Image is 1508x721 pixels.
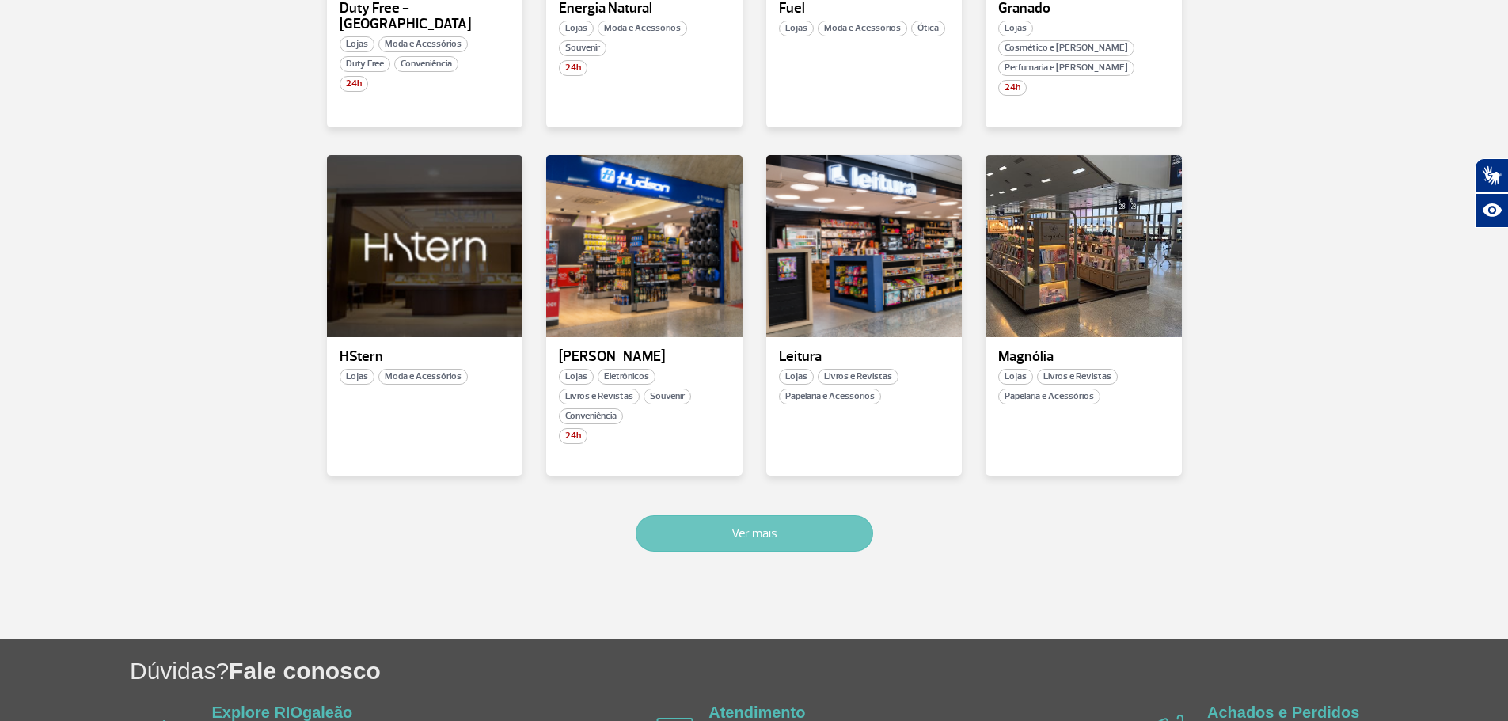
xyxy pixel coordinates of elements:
span: Conveniência [559,408,623,424]
span: Fale conosco [229,658,381,684]
p: Magnólia [998,349,1169,365]
span: Moda e Acessórios [598,21,687,36]
span: Cosmético e [PERSON_NAME] [998,40,1134,56]
span: Eletrônicos [598,369,655,385]
span: Papelaria e Acessórios [998,389,1100,404]
span: Papelaria e Acessórios [779,389,881,404]
span: Duty Free [340,56,390,72]
span: Souvenir [559,40,606,56]
span: Lojas [998,369,1033,385]
span: Lojas [779,21,814,36]
span: Livros e Revistas [818,369,898,385]
span: Perfumaria e [PERSON_NAME] [998,60,1134,76]
p: Duty Free - [GEOGRAPHIC_DATA] [340,1,511,32]
button: Abrir recursos assistivos. [1475,193,1508,228]
h1: Dúvidas? [130,655,1508,687]
span: Lojas [998,21,1033,36]
span: Ótica [911,21,945,36]
span: 24h [998,80,1027,96]
span: Livros e Revistas [559,389,640,404]
span: Lojas [340,36,374,52]
span: 24h [340,76,368,92]
span: 24h [559,428,587,444]
span: Lojas [559,369,594,385]
button: Ver mais [636,515,873,552]
a: Explore RIOgaleão [212,704,353,721]
span: Conveniência [394,56,458,72]
span: Lojas [779,369,814,385]
span: Moda e Acessórios [818,21,907,36]
a: Achados e Perdidos [1207,704,1359,721]
p: Fuel [779,1,950,17]
a: Atendimento [708,704,805,721]
span: 24h [559,60,587,76]
p: [PERSON_NAME] [559,349,730,365]
p: Leitura [779,349,950,365]
span: Moda e Acessórios [378,369,468,385]
span: Souvenir [644,389,691,404]
button: Abrir tradutor de língua de sinais. [1475,158,1508,193]
span: Moda e Acessórios [378,36,468,52]
span: Lojas [340,369,374,385]
p: Granado [998,1,1169,17]
span: Livros e Revistas [1037,369,1118,385]
span: Lojas [559,21,594,36]
p: HStern [340,349,511,365]
div: Plugin de acessibilidade da Hand Talk. [1475,158,1508,228]
p: Energia Natural [559,1,730,17]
